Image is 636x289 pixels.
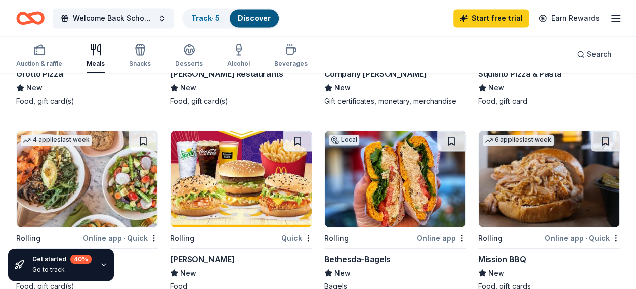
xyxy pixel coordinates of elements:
button: Search [569,44,620,64]
span: New [334,267,351,279]
img: Image for Flower Child [17,131,157,227]
button: Meals [87,39,105,73]
div: Online app Quick [545,231,620,244]
div: Squisito Pizza & Pasta [478,68,561,80]
div: [PERSON_NAME] Restaurants [170,68,283,80]
button: Track· 5Discover [182,8,280,28]
div: Snacks [129,60,151,68]
span: New [180,267,196,279]
button: Desserts [175,39,203,73]
span: • [123,234,125,242]
span: • [585,234,587,242]
a: Track· 5 [191,14,220,22]
div: Mission BBQ [478,253,526,265]
span: Search [587,48,612,60]
div: 4 applies last week [21,135,92,146]
div: Company [PERSON_NAME] [324,68,427,80]
div: Quick [281,231,312,244]
button: Snacks [129,39,151,73]
a: Home [16,6,45,30]
div: Food, gift card [478,96,620,106]
a: Discover [238,14,271,22]
span: New [488,82,504,94]
button: Alcohol [227,39,250,73]
div: Online app Quick [83,231,158,244]
div: Beverages [274,60,308,68]
div: [PERSON_NAME] [170,253,234,265]
button: Auction & raffle [16,39,62,73]
button: Welcome Back School Kick Off [53,8,174,28]
img: Image for Bethesda-Bagels [325,131,465,227]
div: Gift certificates, monetary, merchandise [324,96,466,106]
div: Grotto Pizza [16,68,63,80]
div: Rolling [478,232,502,244]
button: Beverages [274,39,308,73]
div: Desserts [175,60,203,68]
span: New [488,267,504,279]
div: Rolling [324,232,349,244]
div: Rolling [170,232,194,244]
div: Local [329,135,359,145]
span: Welcome Back School Kick Off [73,12,154,24]
div: Bethesda-Bagels [324,253,391,265]
span: New [26,82,43,94]
a: Start free trial [453,9,529,27]
div: Rolling [16,232,40,244]
div: Meals [87,60,105,68]
div: 6 applies last week [483,135,554,146]
div: Get started [32,255,92,264]
img: Image for Mission BBQ [479,131,619,227]
div: Online app [417,231,466,244]
span: New [180,82,196,94]
div: 40 % [70,255,92,264]
div: Auction & raffle [16,60,62,68]
a: Earn Rewards [533,9,606,27]
span: New [334,82,351,94]
div: Go to track [32,266,92,274]
img: Image for McDonald's [171,131,311,227]
div: Alcohol [227,60,250,68]
div: Food, gift card(s) [170,96,312,106]
div: Food, gift card(s) [16,96,158,106]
